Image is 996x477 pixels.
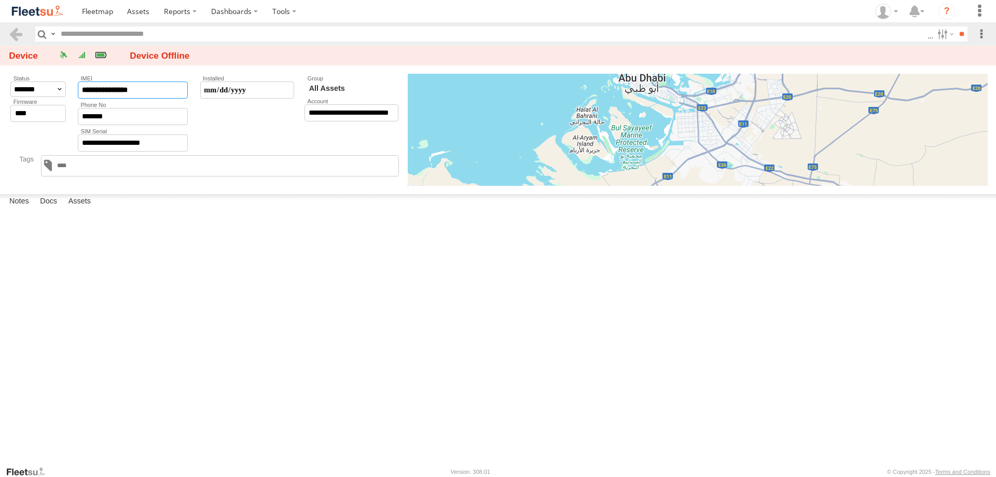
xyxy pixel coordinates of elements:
a: Visit our Website [6,467,53,477]
label: Group [305,75,398,81]
label: IMEI [78,75,188,81]
label: Phone No [78,102,188,108]
label: Status [10,75,66,81]
div: 4 [74,49,90,61]
label: Firmware [10,99,66,105]
div: Version: 308.01 [451,469,490,475]
div: © Copyright 2025 - [887,469,990,475]
a: Back to previous Page [8,26,23,42]
i: ? [938,3,955,20]
div: 3.49 [92,49,109,61]
label: Search Filter Options [933,26,956,42]
div: Muhammad Babar Raza [872,4,902,19]
a: Terms and Conditions [935,469,990,475]
label: Account [305,98,398,104]
img: fleetsu-logo-horizontal.svg [10,4,64,18]
span: All Assets [306,82,398,95]
label: Docs [35,194,62,209]
label: Assets [63,194,96,209]
label: SIM Serial [78,128,188,134]
label: Notes [4,194,34,209]
label: Search Query [49,26,57,42]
